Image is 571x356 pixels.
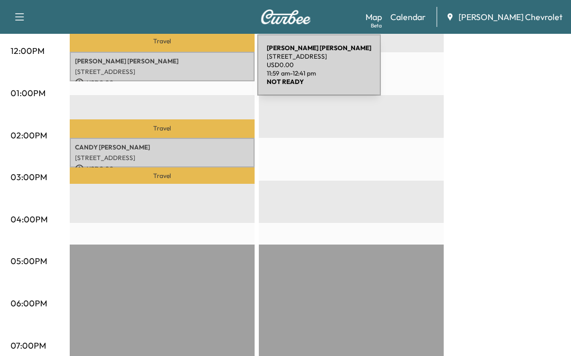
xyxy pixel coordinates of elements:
[390,11,426,23] a: Calendar
[75,154,249,162] p: [STREET_ADDRESS]
[11,44,44,57] p: 12:00PM
[366,11,382,23] a: MapBeta
[70,167,255,184] p: Travel
[75,164,249,174] p: USD 0.00
[75,57,249,65] p: [PERSON_NAME] [PERSON_NAME]
[75,68,249,76] p: [STREET_ADDRESS]
[11,255,47,267] p: 05:00PM
[11,213,48,226] p: 04:00PM
[260,10,311,24] img: Curbee Logo
[70,31,255,52] p: Travel
[11,297,47,310] p: 06:00PM
[70,119,255,138] p: Travel
[75,78,249,88] p: USD 0.00
[11,87,45,99] p: 01:00PM
[371,22,382,30] div: Beta
[458,11,563,23] span: [PERSON_NAME] Chevrolet
[11,129,47,142] p: 02:00PM
[11,339,46,352] p: 07:00PM
[75,143,249,152] p: CANDY [PERSON_NAME]
[11,171,47,183] p: 03:00PM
